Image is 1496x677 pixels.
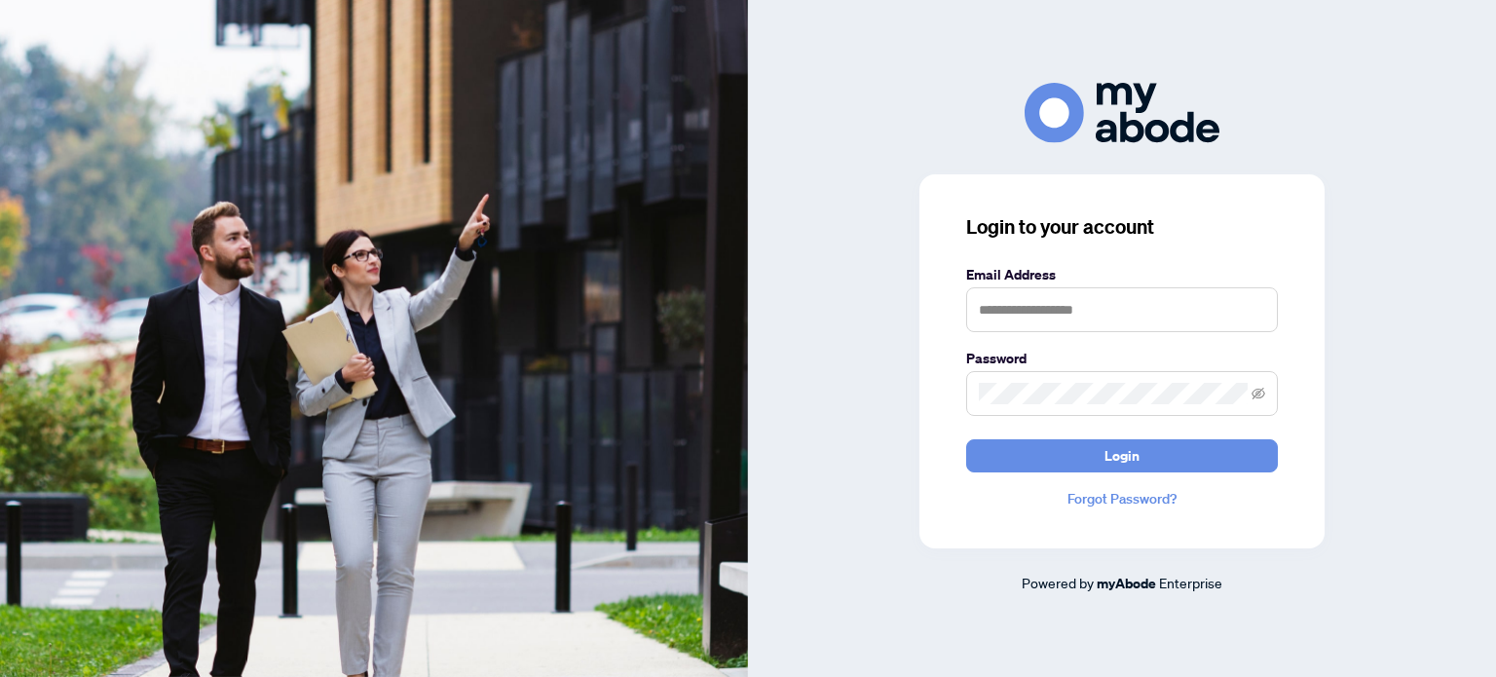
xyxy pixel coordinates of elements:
[966,264,1278,285] label: Email Address
[966,348,1278,369] label: Password
[966,213,1278,241] h3: Login to your account
[966,439,1278,472] button: Login
[1159,574,1222,591] span: Enterprise
[1252,387,1265,400] span: eye-invisible
[966,488,1278,509] a: Forgot Password?
[1097,573,1156,594] a: myAbode
[1022,574,1094,591] span: Powered by
[1104,440,1140,471] span: Login
[1025,83,1219,142] img: ma-logo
